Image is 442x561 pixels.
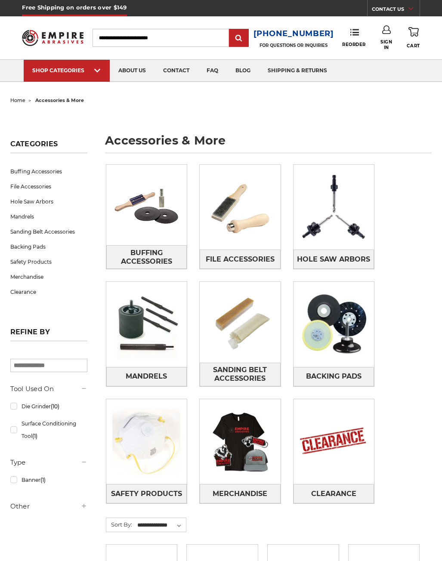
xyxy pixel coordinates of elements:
h5: Categories [10,140,87,153]
h1: accessories & more [105,135,432,153]
span: Clearance [311,487,356,501]
h5: Type [10,457,87,468]
img: Clearance [294,401,374,482]
img: Empire Abrasives [22,26,83,50]
a: faq [198,60,227,82]
span: Mandrels [126,369,167,384]
select: Sort By: [136,519,186,532]
a: CONTACT US [372,4,420,16]
a: Hole Saw Arbors [10,194,87,209]
a: Die Grinder(10) [10,399,87,414]
a: Banner(1) [10,472,87,487]
a: File Accessories [10,179,87,194]
a: shipping & returns [259,60,336,82]
span: Hole Saw Arbors [297,252,370,267]
a: Buffing Accessories [10,164,87,179]
span: Reorder [342,42,366,47]
a: Merchandise [10,269,87,284]
img: Mandrels [106,284,187,364]
a: Buffing Accessories [106,245,187,269]
a: Merchandise [200,484,280,503]
span: File Accessories [206,252,275,267]
a: Mandrels [10,209,87,224]
span: Buffing Accessories [107,246,186,269]
h5: Refine by [10,328,87,341]
a: about us [110,60,155,82]
span: (1) [40,477,46,483]
a: Clearance [294,484,374,503]
a: File Accessories [200,250,280,269]
span: Merchandise [213,487,267,501]
p: FOR QUESTIONS OR INQUIRIES [253,43,334,48]
span: Safety Products [111,487,182,501]
span: Sanding Belt Accessories [200,363,280,386]
a: contact [155,60,198,82]
img: Safety Products [106,401,187,482]
span: (10) [51,403,59,410]
a: Sanding Belt Accessories [10,224,87,239]
a: Backing Pads [10,239,87,254]
a: home [10,97,25,103]
a: Mandrels [106,367,187,386]
span: Backing Pads [306,369,362,384]
a: Safety Products [10,254,87,269]
a: Cart [407,25,420,50]
span: (1) [32,433,37,439]
span: accessories & more [35,97,84,103]
a: Backing Pads [294,367,374,386]
a: Safety Products [106,484,187,503]
div: SHOP CATEGORIES [32,67,101,74]
a: blog [227,60,259,82]
a: Reorder [342,28,366,47]
input: Submit [230,30,247,47]
label: Sort By: [106,518,132,531]
img: Merchandise [200,401,280,482]
a: Surface Conditioning Tool(1) [10,416,87,444]
a: Clearance [10,284,87,299]
h5: Other [10,501,87,512]
img: Backing Pads [294,284,374,364]
span: Sign In [377,39,396,50]
img: Sanding Belt Accessories [200,282,280,362]
img: Hole Saw Arbors [294,167,374,247]
a: Hole Saw Arbors [294,250,374,269]
a: Sanding Belt Accessories [200,363,280,386]
a: [PHONE_NUMBER] [253,28,334,40]
span: Cart [407,43,420,49]
img: Buffing Accessories [106,176,187,234]
img: File Accessories [200,167,280,247]
h5: Tool Used On [10,384,87,394]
